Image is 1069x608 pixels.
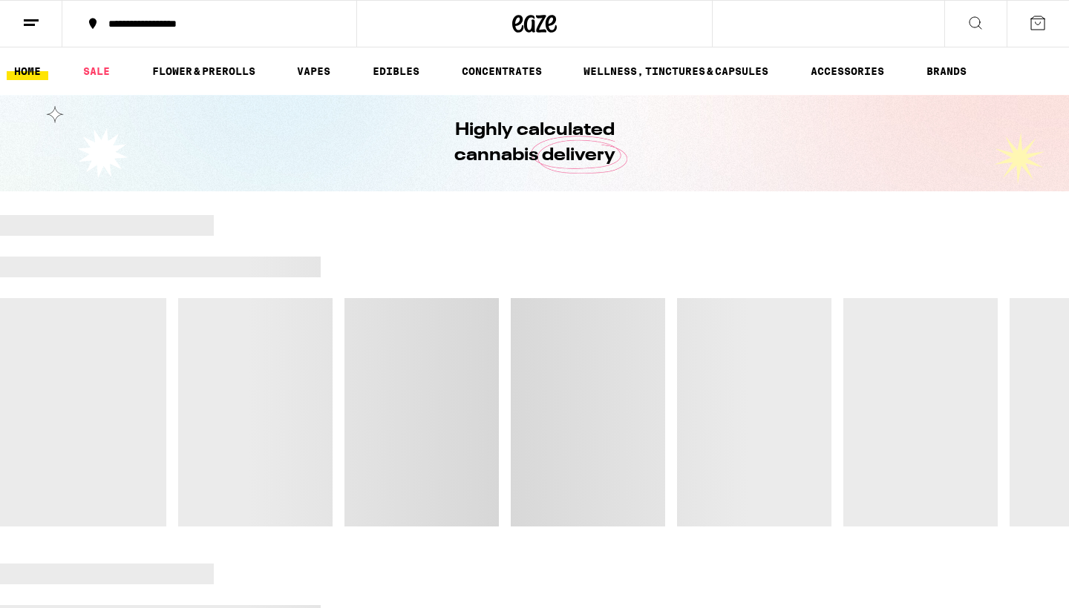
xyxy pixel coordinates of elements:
a: ACCESSORIES [803,62,892,80]
a: FLOWER & PREROLLS [145,62,263,80]
a: BRANDS [919,62,974,80]
a: WELLNESS, TINCTURES & CAPSULES [576,62,776,80]
a: HOME [7,62,48,80]
a: CONCENTRATES [454,62,549,80]
a: EDIBLES [365,62,427,80]
h1: Highly calculated cannabis delivery [412,118,657,168]
a: VAPES [290,62,338,80]
a: SALE [76,62,117,80]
